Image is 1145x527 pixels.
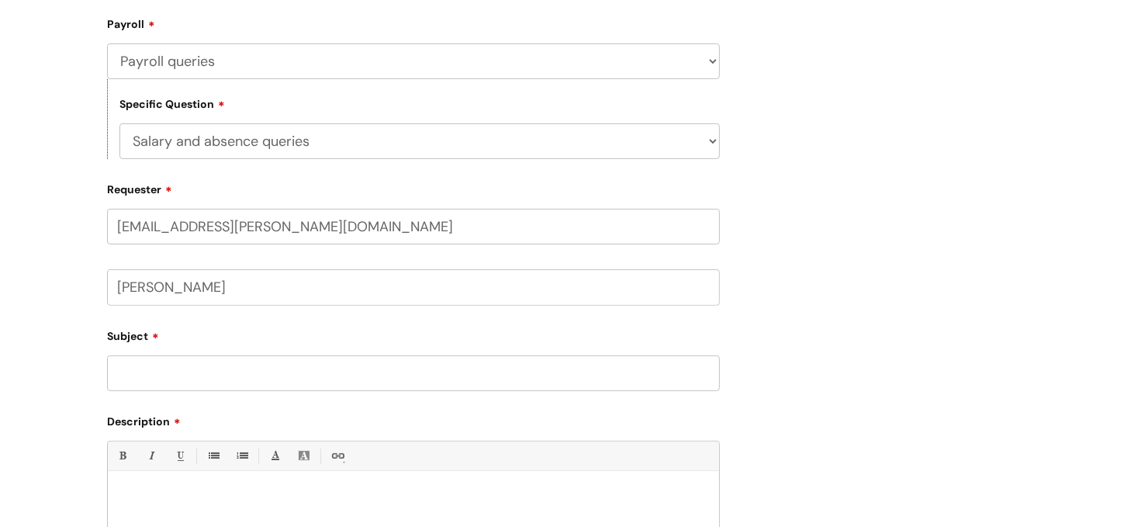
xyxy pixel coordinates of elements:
[327,446,347,466] a: Link
[265,446,285,466] a: Font Color
[203,446,223,466] a: • Unordered List (Ctrl-Shift-7)
[112,446,132,466] a: Bold (Ctrl-B)
[119,95,225,111] label: Specific Question
[141,446,161,466] a: Italic (Ctrl-I)
[107,324,720,343] label: Subject
[107,178,720,196] label: Requester
[170,446,189,466] a: Underline(Ctrl-U)
[107,209,720,244] input: Email
[107,410,720,428] label: Description
[294,446,313,466] a: Back Color
[232,446,251,466] a: 1. Ordered List (Ctrl-Shift-8)
[107,12,720,31] label: Payroll
[107,269,720,305] input: Your Name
